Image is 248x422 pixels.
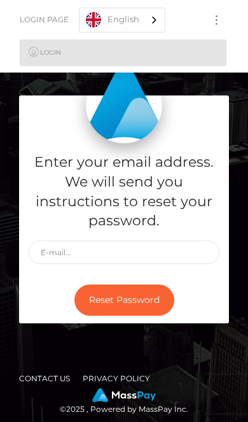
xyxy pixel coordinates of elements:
[79,8,165,32] aside: Language selected: English
[78,369,155,388] a: Privacy Policy
[74,285,174,316] button: Reset Password
[20,6,69,33] a: Login Page
[79,8,165,32] div: Language
[79,8,165,32] a: English
[14,369,75,388] a: Contact Us
[92,388,156,402] img: MassPay
[86,67,162,143] img: MassPay Login
[20,39,226,66] a: Login
[29,241,219,264] input: E-mail...
[10,388,238,416] div: © 2025 , Powered by MassPay Inc.
[205,11,228,29] button: Toggle navigation
[29,153,219,231] h5: Enter your email address. We will send you instructions to reset your password.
